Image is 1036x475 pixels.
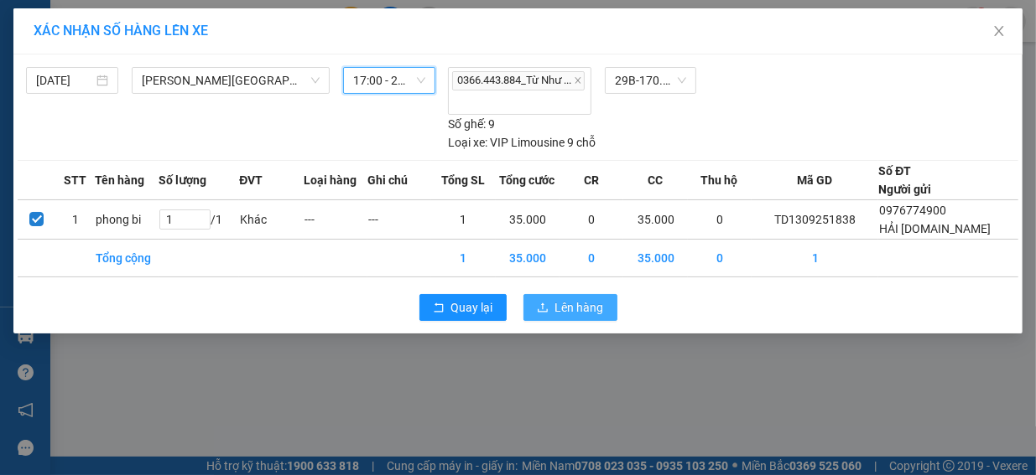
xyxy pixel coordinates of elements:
span: Tổng SL [441,171,485,189]
li: 271 - [PERSON_NAME] - [GEOGRAPHIC_DATA] - [GEOGRAPHIC_DATA] [157,41,701,62]
td: 1 [56,199,95,239]
span: Số lượng [159,171,206,189]
button: uploadLên hàng [523,294,617,321]
span: upload [537,302,549,315]
span: Quay lại [451,298,493,317]
div: Số ĐT Người gửi [878,162,931,199]
input: 13/09/2025 [36,71,93,90]
span: Số ghế: [448,115,486,133]
td: 1 [431,199,495,239]
td: 35.000 [496,239,560,276]
span: Lên hàng [555,298,604,317]
span: Ghi chú [367,171,408,189]
td: 1 [752,239,878,276]
td: 0 [688,199,752,239]
span: CR [584,171,599,189]
td: --- [367,199,431,239]
span: close [992,24,1006,38]
span: CC [648,171,663,189]
td: Tổng cộng [95,239,159,276]
div: 9 [448,115,495,133]
span: STT [64,171,86,189]
b: GỬI : VP Tỉnh Đội [21,114,198,142]
td: --- [304,199,367,239]
span: Loại hàng [304,171,357,189]
button: rollbackQuay lại [419,294,507,321]
div: VIP Limousine 9 chỗ [448,133,596,152]
td: phong bi [95,199,159,239]
span: Tuyên Quang - Thái Nguyên [142,68,320,93]
td: 35.000 [623,199,687,239]
button: Close [976,8,1023,55]
span: Tên hàng [95,171,144,189]
span: 29B-170.10 [615,68,686,93]
td: 1 [431,239,495,276]
td: 0 [688,239,752,276]
span: Tổng cước [499,171,554,189]
span: rollback [433,302,445,315]
span: HẢI [DOMAIN_NAME] [879,222,991,235]
span: Thu hộ [701,171,738,189]
span: XÁC NHẬN SỐ HÀNG LÊN XE [34,23,208,39]
span: down [310,75,320,85]
td: / 1 [159,199,239,239]
td: TD1309251838 [752,199,878,239]
span: 0976774900 [879,204,946,217]
td: 0 [560,199,623,239]
span: close [574,76,582,85]
td: 0 [560,239,623,276]
span: Loại xe: [448,133,487,152]
td: Khác [239,199,303,239]
img: logo.jpg [21,21,147,105]
td: 35.000 [496,199,560,239]
span: ĐVT [239,171,263,189]
span: Mã GD [797,171,832,189]
span: 0366.443.884_Từ Như ... [452,71,585,90]
td: 35.000 [623,239,687,276]
span: 17:00 - 29B-170.10 [353,68,425,93]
